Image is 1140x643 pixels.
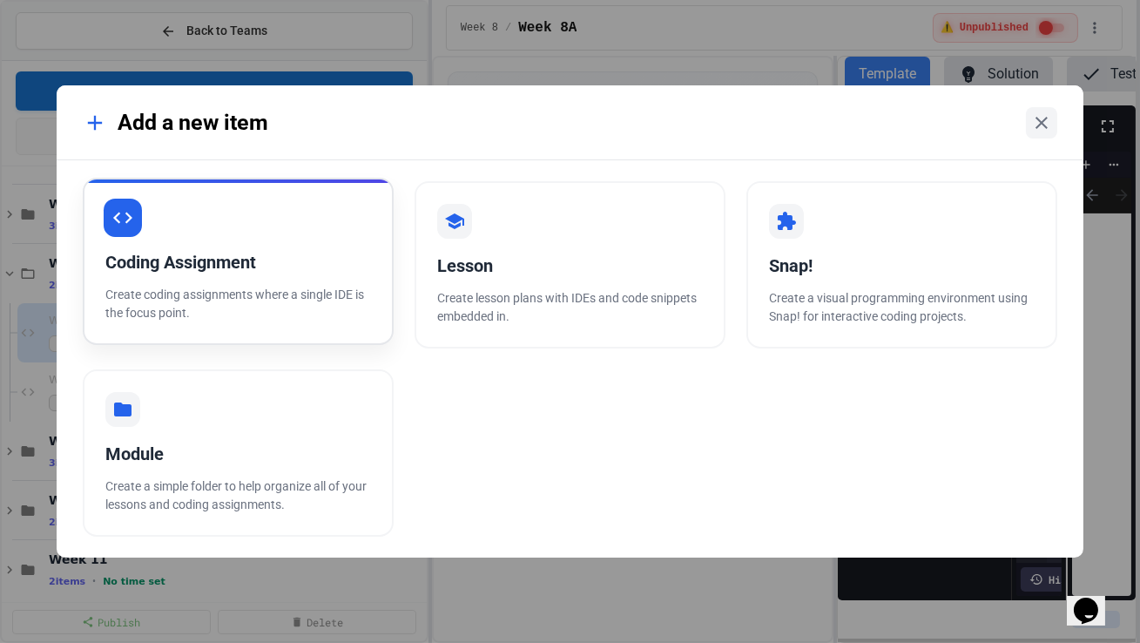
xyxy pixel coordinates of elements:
[105,441,371,467] div: Module
[1067,573,1123,626] iframe: chat widget
[83,106,268,139] div: Add a new item
[105,477,371,514] p: Create a simple folder to help organize all of your lessons and coding assignments.
[105,286,371,322] p: Create coding assignments where a single IDE is the focus point.
[105,249,371,275] div: Coding Assignment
